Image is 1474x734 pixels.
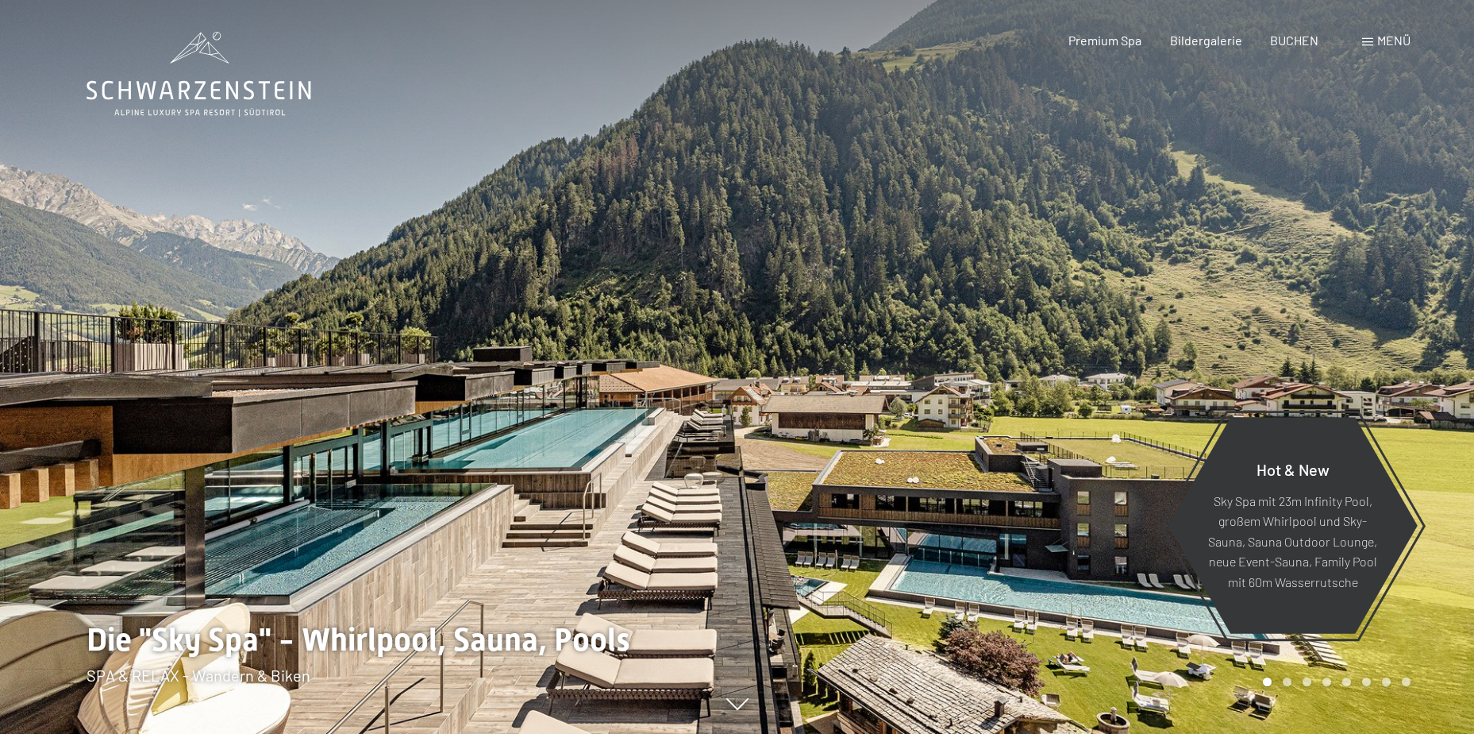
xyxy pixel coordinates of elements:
a: Bildergalerie [1170,33,1242,48]
div: Carousel Page 6 [1362,678,1371,686]
a: Hot & New Sky Spa mit 23m Infinity Pool, großem Whirlpool und Sky-Sauna, Sauna Outdoor Lounge, ne... [1167,416,1418,635]
span: Menü [1377,33,1410,48]
div: Carousel Page 2 [1283,678,1291,686]
div: Carousel Page 5 [1342,678,1351,686]
div: Carousel Page 8 [1402,678,1410,686]
div: Carousel Page 7 [1382,678,1391,686]
p: Sky Spa mit 23m Infinity Pool, großem Whirlpool und Sky-Sauna, Sauna Outdoor Lounge, neue Event-S... [1207,490,1379,592]
a: Premium Spa [1068,33,1141,48]
span: Hot & New [1257,459,1330,478]
div: Carousel Page 4 [1322,678,1331,686]
div: Carousel Page 3 [1303,678,1311,686]
div: Carousel Page 1 (Current Slide) [1263,678,1272,686]
a: BUCHEN [1270,33,1318,48]
div: Carousel Pagination [1257,678,1410,686]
